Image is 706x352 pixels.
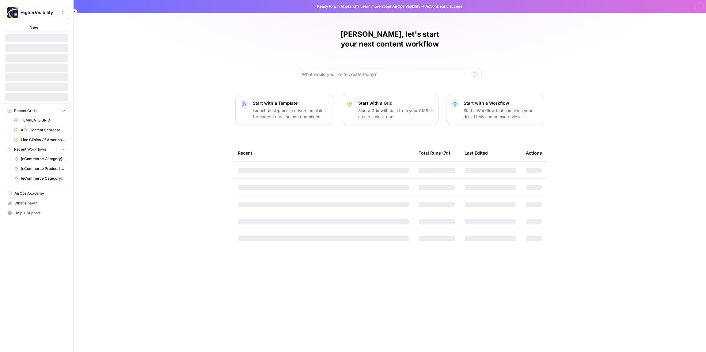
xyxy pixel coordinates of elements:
[5,198,68,208] button: What's new?
[302,71,470,77] input: What would you like to create today?
[5,106,68,115] button: Recent Grids
[21,9,58,16] span: HigherVisibility
[5,5,68,20] button: Workspace: HigherVisibility
[298,29,482,49] h1: [PERSON_NAME], let's start your next content workflow
[11,125,68,135] a: AEO Content Scorecard Grid
[425,4,462,9] span: Actions early access
[11,154,68,164] a: [eCommerce Category] Content Brief to Category Page
[5,199,68,208] div: What's new?
[11,115,68,125] a: TEMPLATE GRID
[5,189,68,198] a: AirOps Academy
[235,95,333,125] button: Start with a TemplateLaunch best-practice driven templates for content creation and operations
[11,174,68,183] a: [eCommerce Category] Keyword to Content Brief
[253,100,328,106] p: Start with a Template
[14,147,46,152] span: Recent Workflows
[464,100,539,106] p: Start with a Workflow
[11,164,68,174] a: [eCommerce Product] Keyword to Content Brief
[11,135,68,145] a: Lice Clinics Of America Location Pages
[14,210,66,216] span: Help + Support
[419,144,450,161] div: Total Runs (7d)
[14,191,66,196] span: AirOps Academy
[253,107,328,120] p: Launch best-practice driven templates for content creation and operations
[238,144,409,161] div: Recent
[21,118,66,123] span: TEMPLATE GRID
[21,166,66,171] span: [eCommerce Product] Keyword to Content Brief
[21,127,66,133] span: AEO Content Scorecard Grid
[7,7,18,18] img: HigherVisibility Logo
[526,144,542,161] div: Actions
[5,23,68,32] button: New
[341,95,439,125] button: Start with a GridStart a Grid with data from your CMS or create a blank one
[464,107,539,120] p: Start a Workflow that combines your data, LLMs and human review
[21,176,66,181] span: [eCommerce Category] Keyword to Content Brief
[358,107,434,120] p: Start a Grid with data from your CMS or create a blank one
[5,145,68,154] button: Recent Workflows
[21,156,66,162] span: [eCommerce Category] Content Brief to Category Page
[317,4,420,9] span: Ready to win AI search? about AirOps Visibility
[29,24,38,30] span: New
[465,144,488,161] div: Last Edited
[5,208,68,218] button: Help + Support
[360,4,381,9] a: Learn more
[446,95,544,125] button: Start with a WorkflowStart a Workflow that combines your data, LLMs and human review
[21,137,66,143] span: Lice Clinics Of America Location Pages
[14,108,36,114] span: Recent Grids
[358,100,434,106] p: Start with a Grid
